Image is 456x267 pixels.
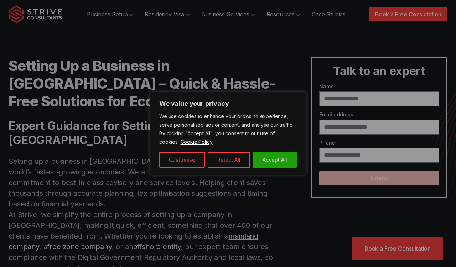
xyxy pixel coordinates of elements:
button: Customise [159,152,205,168]
a: Cookie Policy [180,138,213,145]
p: We use cookies to enhance your browsing experience, serve personalised ads or content, and analys... [159,112,297,146]
button: Accept All [253,152,297,168]
p: We value your privacy [159,99,297,108]
div: We value your privacy [150,92,306,175]
button: Reject All [208,152,250,168]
